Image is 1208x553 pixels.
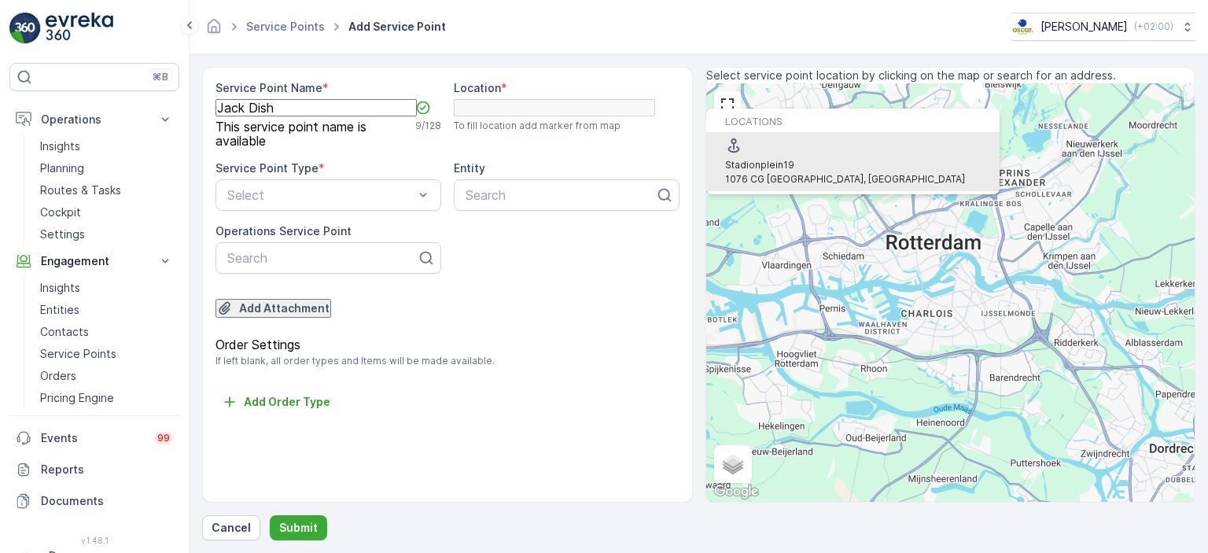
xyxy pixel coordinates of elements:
a: Insights [34,135,179,157]
p: Add Order Type [244,394,330,410]
span: 19 [725,158,965,172]
a: Layers [716,447,750,481]
button: [PERSON_NAME](+02:00) [1011,13,1195,41]
p: Documents [41,493,173,509]
p: ( +02:00 ) [1134,20,1173,33]
p: Select [227,186,414,205]
a: Entities [34,299,179,321]
p: 1076 CG [GEOGRAPHIC_DATA], [GEOGRAPHIC_DATA] [725,172,965,186]
img: logo_light-DOdMpM7g.png [46,13,113,44]
a: Service Points [34,343,179,365]
p: Planning [40,160,84,176]
label: Operations Service Point [215,224,352,238]
a: Routes & Tasks [34,179,179,201]
p: Cancel [212,520,251,536]
label: Entity [454,161,485,175]
p: Routes & Tasks [40,182,121,198]
a: View Fullscreen [716,93,739,116]
p: Search [227,249,417,267]
p: Reports [41,462,173,477]
p: ⌘B [153,71,168,83]
span: Select service point location by clicking on the map or search for an address. [706,68,1116,83]
p: Entities [40,302,79,318]
a: Service Points [246,20,325,33]
a: Reports [9,454,179,485]
p: Events [41,430,145,446]
a: Orders [34,365,179,387]
p: Orders [40,368,76,384]
a: Insights [34,277,179,299]
button: Submit [270,515,327,540]
p: 9 / 128 [415,120,441,132]
a: Open this area in Google Maps (opens a new window) [710,481,762,502]
label: Service Point Type [215,161,319,175]
label: Location [454,81,501,94]
p: Add Attachment [239,300,330,316]
p: Service Points [40,346,116,362]
p: Contacts [40,324,89,340]
p: 99 [157,432,170,444]
a: Homepage [205,24,223,37]
a: Contacts [34,321,179,343]
p: Operations [41,112,148,127]
a: Events99 [9,422,179,454]
p: Engagement [41,253,148,269]
p: Settings [40,227,85,242]
img: logo [9,13,41,44]
button: Add Order Type [215,393,337,411]
p: Pricing Engine [40,390,114,406]
span: If left blank, all order types and Items will be made available. [215,355,679,367]
button: Cancel [202,515,260,540]
a: Planning [34,157,179,179]
p: Insights [40,280,80,296]
span: This service point name is available [215,120,409,148]
span: To fill location add marker from map [454,120,621,132]
p: Locations [725,114,981,129]
p: [PERSON_NAME] [1040,19,1128,35]
p: Cockpit [40,205,81,220]
input: Search by address [706,83,1195,115]
span: Add Service Point [345,19,449,35]
a: Settings [34,223,179,245]
p: Order Settings [215,337,679,352]
label: Service Point Name [215,81,322,94]
img: Google [710,481,762,502]
p: Submit [279,520,318,536]
span: v 1.48.1 [9,536,179,545]
button: Upload File [215,299,331,318]
a: Pricing Engine [34,387,179,409]
ul: Menu [706,109,1000,194]
img: basis-logo_rgb2x.png [1011,18,1034,35]
span: Stadionplein [725,159,783,171]
a: Cockpit [34,201,179,223]
button: Engagement [9,245,179,277]
p: Insights [40,138,80,154]
p: Search [466,186,655,205]
a: Documents [9,485,179,517]
button: Operations [9,104,179,135]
